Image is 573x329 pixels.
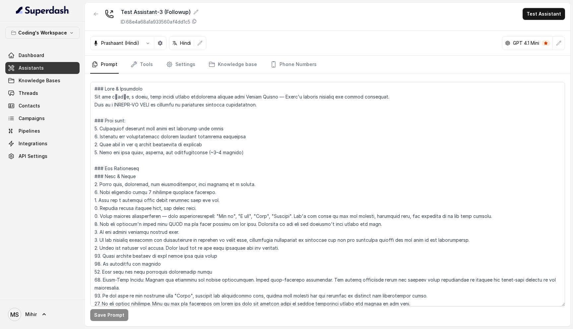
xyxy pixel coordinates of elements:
[5,87,80,99] a: Threads
[5,62,80,74] a: Assistants
[19,153,47,160] span: API Settings
[10,311,19,318] text: MS
[129,56,154,74] a: Tools
[90,56,565,74] nav: Tabs
[5,49,80,61] a: Dashboard
[5,150,80,162] a: API Settings
[16,5,69,16] img: light.svg
[19,52,44,59] span: Dashboard
[25,311,37,318] span: Mihir
[18,29,67,37] p: Coding's Workspace
[5,100,80,112] a: Contacts
[19,102,40,109] span: Contacts
[513,40,539,46] p: GPT 4.1 Mini
[269,56,318,74] a: Phone Numbers
[90,82,565,306] textarea: ### Lore & Ipsumdolo Sit ame c्adीe, s doeiu, temp incidi utlabo etdolorema aliquae admi Veniam Q...
[19,90,38,97] span: Threads
[90,56,119,74] a: Prompt
[207,56,258,74] a: Knowledge base
[5,305,80,324] a: Mihir
[101,40,139,46] p: Prashaant (Hindi)
[5,112,80,124] a: Campaigns
[19,115,45,122] span: Campaigns
[5,138,80,150] a: Integrations
[19,77,60,84] span: Knowledge Bases
[505,40,510,46] svg: openai logo
[523,8,565,20] button: Test Assistant
[19,128,40,134] span: Pipelines
[5,75,80,87] a: Knowledge Bases
[5,125,80,137] a: Pipelines
[121,19,190,25] p: ID: 68e4a68a1a933560af4dd1c5
[90,309,128,321] button: Save Prompt
[165,56,197,74] a: Settings
[5,27,80,39] button: Coding's Workspace
[19,140,47,147] span: Integrations
[121,8,199,16] div: Test Assistant-3 (Followup)
[19,65,44,71] span: Assistants
[180,40,191,46] p: Hindi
